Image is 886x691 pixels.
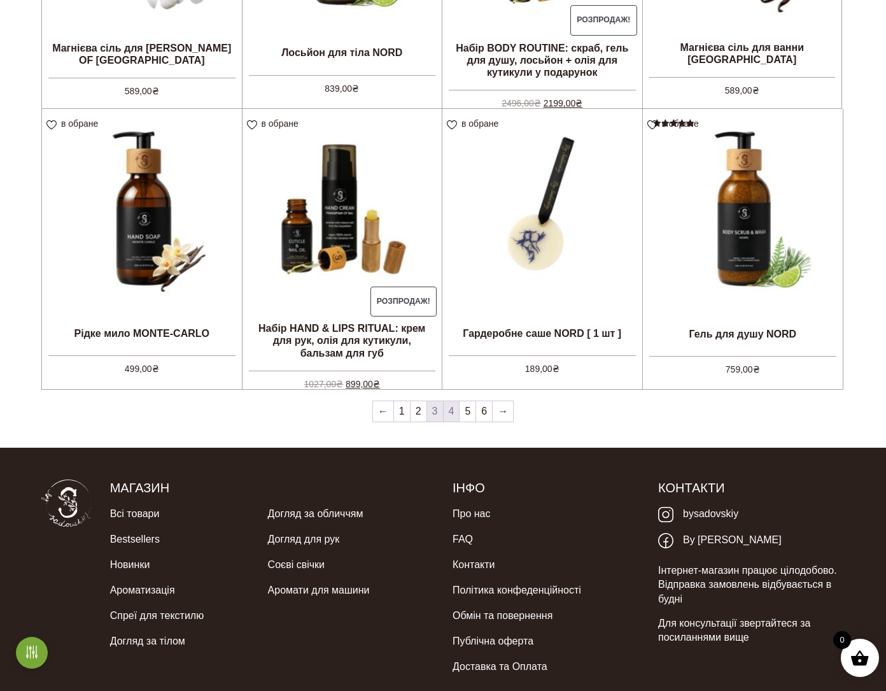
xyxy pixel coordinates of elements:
img: unfavourite.svg [247,120,257,130]
a: в обране [647,118,703,129]
h2: Магнієва сіль для [PERSON_NAME] OF [GEOGRAPHIC_DATA] [42,37,242,71]
span: ₴ [373,379,380,389]
h2: Магнієва сіль для ванни [GEOGRAPHIC_DATA] [643,36,842,71]
a: Спреї для текстилю [110,603,204,629]
a: в обране [46,118,102,129]
a: 5 [460,401,475,422]
span: ₴ [534,98,541,108]
h2: Набір BODY ROUTINE: скраб, гель для душу, лосьйон + олія для кутикули у подарунок [442,37,642,84]
a: Політика конфеденційності [453,578,581,603]
a: в обране [247,118,303,129]
a: Аромати для машини [268,578,370,603]
bdi: 899,00 [346,379,380,389]
span: в обране [61,118,98,129]
img: unfavourite.svg [647,120,657,130]
a: Про нас [453,501,490,527]
bdi: 2496,00 [502,98,541,108]
span: ₴ [336,379,343,389]
a: Гардеробне саше NORD [ 1 шт ] 189,00₴ [442,109,642,376]
a: Гель для душу NORDОцінено в 5.00 з 5 759,00₴ [643,109,843,377]
a: Догляд за обличчям [268,501,363,527]
span: ₴ [575,98,582,108]
p: Для консультації звертайтеся за посиланнями вище [658,616,845,645]
a: 1 [394,401,410,422]
span: ₴ [152,86,159,96]
span: в обране [262,118,299,129]
span: 3 [427,401,443,422]
a: Доставка та Оплата [453,654,547,680]
a: Bestsellers [110,527,160,552]
h2: Рідке мило MONTE-CARLO [42,317,242,349]
a: Догляд за тілом [110,629,185,654]
p: Інтернет-магазин працює цілодобово. Відправка замовлень відбувається в будні [658,564,845,606]
span: в обране [662,118,699,129]
img: unfavourite.svg [46,120,57,130]
span: в обране [461,118,498,129]
a: Контакти [453,552,495,578]
span: ₴ [152,364,159,374]
span: ₴ [753,364,760,374]
a: By [PERSON_NAME] [658,527,782,553]
h2: Гель для душу NORD [643,318,843,350]
img: unfavourite.svg [447,120,457,130]
a: FAQ [453,527,473,552]
a: Рідке мило MONTE-CARLO 499,00₴ [42,109,242,376]
span: Розпродаж! [570,5,637,36]
a: Розпродаж! Набір HAND & LIPS RITUAL: крем для рук, олія для кутикули, бальзам для губ [243,109,442,376]
a: bysadovskiy [658,501,738,527]
span: 0 [833,631,851,649]
bdi: 589,00 [725,85,759,96]
a: Всі товари [110,501,160,527]
h5: Контакти [658,480,845,496]
a: Обмін та повернення [453,603,552,629]
span: ₴ [752,85,759,96]
a: ← [373,401,393,422]
bdi: 189,00 [525,364,559,374]
a: в обране [447,118,503,129]
h2: Лосьйон для тіла NORD [243,37,442,69]
bdi: 759,00 [726,364,760,374]
bdi: 2199,00 [544,98,583,108]
bdi: 499,00 [125,364,159,374]
h2: Гардеробне саше NORD [ 1 шт ] [442,317,642,349]
a: 6 [476,401,492,422]
bdi: 1027,00 [304,379,344,389]
h5: Інфо [453,480,639,496]
h2: Набір HAND & LIPS RITUAL: крем для рук, олія для кутикули, бальзам для губ [243,317,442,364]
bdi: 589,00 [125,86,159,96]
a: 4 [444,401,460,422]
h5: Магазин [110,480,433,496]
a: Соєві свічки [268,552,325,578]
span: ₴ [552,364,559,374]
span: ₴ [352,83,359,94]
a: Догляд для рук [268,527,340,552]
a: Ароматизація [110,578,175,603]
a: Публічна оферта [453,629,533,654]
a: Новинки [110,552,150,578]
span: Розпродаж! [370,287,437,317]
bdi: 839,00 [325,83,359,94]
a: → [493,401,513,422]
a: 2 [411,401,426,422]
